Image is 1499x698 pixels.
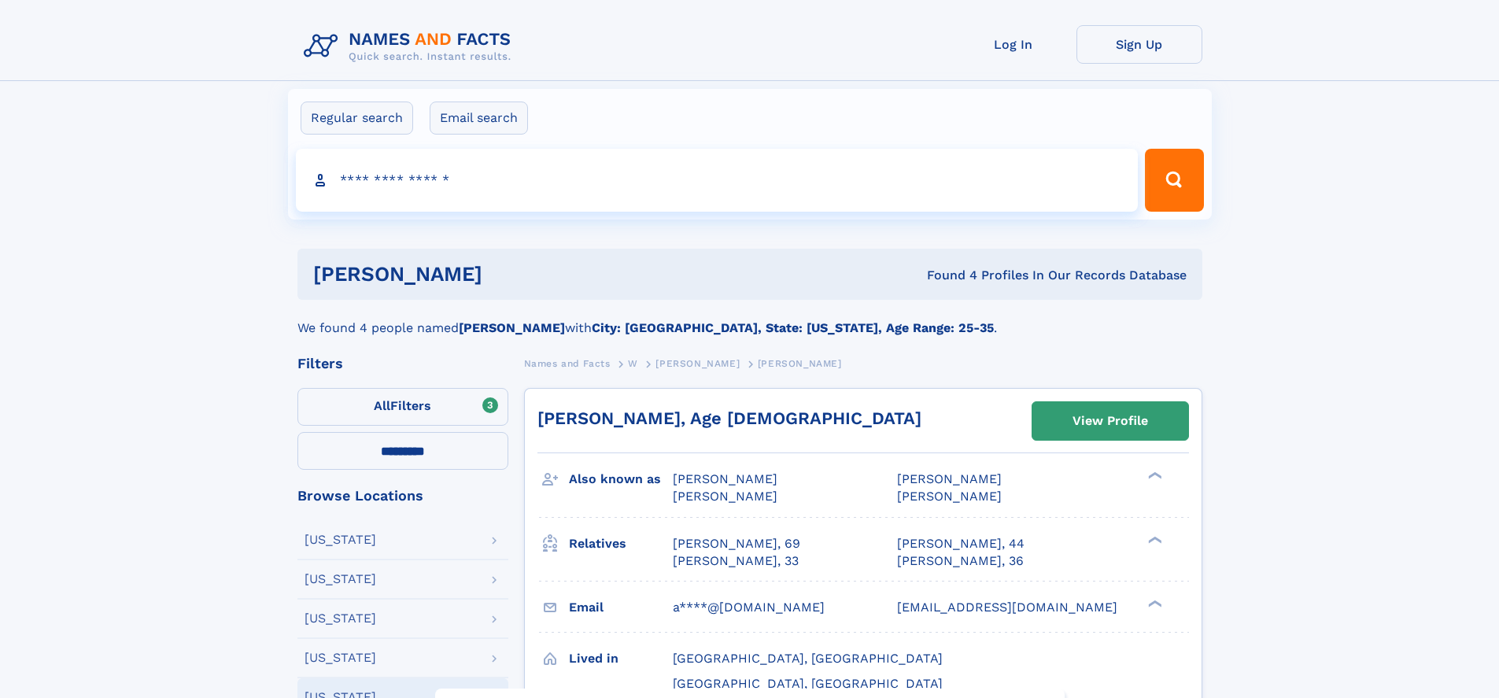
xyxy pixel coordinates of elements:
[1076,25,1202,64] a: Sign Up
[758,358,842,369] span: [PERSON_NAME]
[430,102,528,135] label: Email search
[569,645,673,672] h3: Lived in
[628,353,638,373] a: W
[1145,149,1203,212] button: Search Button
[897,552,1024,570] a: [PERSON_NAME], 36
[537,408,921,428] a: [PERSON_NAME], Age [DEMOGRAPHIC_DATA]
[1144,534,1163,545] div: ❯
[897,600,1117,615] span: [EMAIL_ADDRESS][DOMAIN_NAME]
[297,356,508,371] div: Filters
[1144,598,1163,608] div: ❯
[569,530,673,557] h3: Relatives
[673,552,799,570] a: [PERSON_NAME], 33
[673,651,943,666] span: [GEOGRAPHIC_DATA], [GEOGRAPHIC_DATA]
[655,353,740,373] a: [PERSON_NAME]
[297,25,524,68] img: Logo Names and Facts
[459,320,565,335] b: [PERSON_NAME]
[951,25,1076,64] a: Log In
[673,676,943,691] span: [GEOGRAPHIC_DATA], [GEOGRAPHIC_DATA]
[305,573,376,585] div: [US_STATE]
[897,471,1002,486] span: [PERSON_NAME]
[655,358,740,369] span: [PERSON_NAME]
[592,320,994,335] b: City: [GEOGRAPHIC_DATA], State: [US_STATE], Age Range: 25-35
[897,489,1002,504] span: [PERSON_NAME]
[569,594,673,621] h3: Email
[1032,402,1188,440] a: View Profile
[628,358,638,369] span: W
[305,652,376,664] div: [US_STATE]
[305,612,376,625] div: [US_STATE]
[524,353,611,373] a: Names and Facts
[301,102,413,135] label: Regular search
[297,489,508,503] div: Browse Locations
[897,535,1025,552] a: [PERSON_NAME], 44
[296,149,1139,212] input: search input
[297,388,508,426] label: Filters
[313,264,705,284] h1: [PERSON_NAME]
[374,398,390,413] span: All
[1144,471,1163,481] div: ❯
[673,471,777,486] span: [PERSON_NAME]
[673,489,777,504] span: [PERSON_NAME]
[704,267,1187,284] div: Found 4 Profiles In Our Records Database
[569,466,673,493] h3: Also known as
[297,300,1202,338] div: We found 4 people named with .
[673,535,800,552] a: [PERSON_NAME], 69
[1073,403,1148,439] div: View Profile
[305,534,376,546] div: [US_STATE]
